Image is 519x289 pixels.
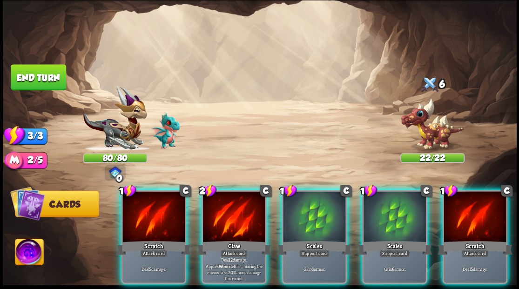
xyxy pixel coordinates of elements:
[14,128,47,144] div: 3/3
[149,266,151,272] b: 5
[218,262,231,269] b: Wound
[119,184,136,197] div: 1
[401,154,464,161] div: 22/22
[196,239,271,256] div: Claw
[140,249,167,257] div: Attack card
[108,166,121,178] img: ChevalierSigil.png
[4,151,24,171] img: Mana_Points.png
[438,239,512,256] div: Scratch
[420,185,432,196] div: C
[284,266,344,272] p: Gain armor.
[279,184,297,197] div: 1
[14,152,47,168] div: 2/5
[379,249,410,257] div: Support card
[11,64,66,90] button: End turn
[365,266,424,272] p: Gain armor.
[84,154,147,161] div: 80/80
[440,184,457,197] div: 1
[14,190,99,217] button: Cards
[360,184,377,197] div: 1
[277,239,351,256] div: Scales
[124,266,183,272] p: Deal damage.
[204,256,263,281] p: Deal damage. Applies effect, making the enemy take 20% more damage this round.
[400,74,464,95] div: 6
[311,266,313,272] b: 6
[151,113,180,149] img: Void_Dragon_Baby.png
[461,249,488,257] div: Attack card
[391,266,394,272] b: 6
[115,174,123,182] div: 0
[10,186,45,221] img: Cards_Icon.png
[15,239,43,268] img: Ability_Icon.png
[445,266,504,272] p: Deal damage.
[180,185,191,196] div: C
[357,239,431,256] div: Scales
[49,199,81,209] span: Cards
[199,184,216,197] div: 2
[299,249,329,257] div: Support card
[340,185,352,196] div: C
[4,125,25,146] img: Stamina_Icon.png
[470,266,472,272] b: 5
[400,97,464,150] img: Spikey_Dragon.png
[220,249,247,257] div: Attack card
[228,256,232,262] b: 12
[83,86,147,151] img: Chevalier_Dragon.png
[260,185,271,196] div: C
[501,185,512,196] div: C
[116,239,191,256] div: Scratch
